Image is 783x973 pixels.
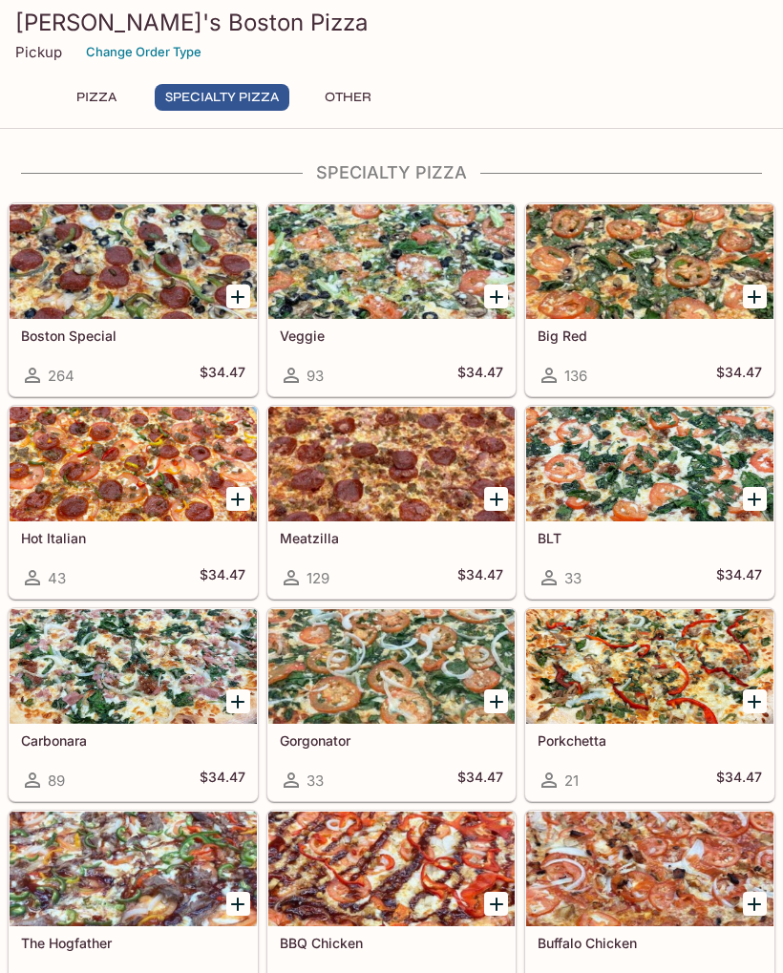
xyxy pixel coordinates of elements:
[226,689,250,713] button: Add Carbonara
[484,487,508,511] button: Add Meatzilla
[268,204,516,319] div: Veggie
[226,487,250,511] button: Add Hot Italian
[307,772,324,790] span: 33
[280,530,504,546] h5: Meatzilla
[564,772,579,790] span: 21
[48,367,74,385] span: 264
[525,406,774,599] a: BLT33$34.47
[743,892,767,916] button: Add Buffalo Chicken
[526,609,773,724] div: Porkchetta
[21,732,245,749] h5: Carbonara
[526,812,773,926] div: Buffalo Chicken
[307,569,329,587] span: 129
[457,364,503,387] h5: $34.47
[200,769,245,792] h5: $34.47
[280,935,504,951] h5: BBQ Chicken
[53,84,139,111] button: Pizza
[457,566,503,589] h5: $34.47
[538,732,762,749] h5: Porkchetta
[525,608,774,801] a: Porkchetta21$34.47
[267,203,517,396] a: Veggie93$34.47
[268,609,516,724] div: Gorgonator
[268,407,516,521] div: Meatzilla
[280,732,504,749] h5: Gorgonator
[10,204,257,319] div: Boston Special
[538,328,762,344] h5: Big Red
[9,203,258,396] a: Boston Special264$34.47
[716,364,762,387] h5: $34.47
[538,530,762,546] h5: BLT
[743,689,767,713] button: Add Porkchetta
[743,285,767,308] button: Add Big Red
[10,609,257,724] div: Carbonara
[457,769,503,792] h5: $34.47
[15,43,62,61] p: Pickup
[21,328,245,344] h5: Boston Special
[21,935,245,951] h5: The Hogfather
[48,569,66,587] span: 43
[743,487,767,511] button: Add BLT
[484,689,508,713] button: Add Gorgonator
[484,285,508,308] button: Add Veggie
[200,566,245,589] h5: $34.47
[200,364,245,387] h5: $34.47
[525,203,774,396] a: Big Red136$34.47
[305,84,391,111] button: Other
[8,162,775,183] h4: Specialty Pizza
[716,769,762,792] h5: $34.47
[226,285,250,308] button: Add Boston Special
[716,566,762,589] h5: $34.47
[538,935,762,951] h5: Buffalo Chicken
[21,530,245,546] h5: Hot Italian
[9,406,258,599] a: Hot Italian43$34.47
[526,407,773,521] div: BLT
[307,367,324,385] span: 93
[267,406,517,599] a: Meatzilla129$34.47
[564,367,587,385] span: 136
[10,407,257,521] div: Hot Italian
[48,772,65,790] span: 89
[155,84,289,111] button: Specialty Pizza
[77,37,210,67] button: Change Order Type
[10,812,257,926] div: The Hogfather
[226,892,250,916] button: Add The Hogfather
[9,608,258,801] a: Carbonara89$34.47
[15,8,768,37] h3: [PERSON_NAME]'s Boston Pizza
[268,812,516,926] div: BBQ Chicken
[280,328,504,344] h5: Veggie
[526,204,773,319] div: Big Red
[484,892,508,916] button: Add BBQ Chicken
[564,569,582,587] span: 33
[267,608,517,801] a: Gorgonator33$34.47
